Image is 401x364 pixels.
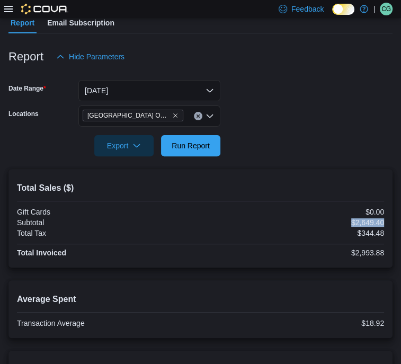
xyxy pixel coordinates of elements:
span: [GEOGRAPHIC_DATA] Outpost [87,110,170,121]
button: Hide Parameters [52,46,129,67]
label: Locations [8,110,39,118]
input: Dark Mode [332,4,354,15]
h3: Report [8,50,43,63]
span: Feedback [291,4,324,14]
button: Open list of options [206,112,214,120]
button: Run Report [161,135,220,156]
div: $2,993.88 [203,248,385,257]
label: Date Range [8,84,46,93]
img: Cova [21,4,68,14]
p: | [373,3,376,15]
span: Run Report [172,140,210,151]
span: Fort York Outpost [83,110,183,121]
div: Total Tax [17,229,199,237]
button: Remove Fort York Outpost from selection in this group [172,112,179,119]
span: Hide Parameters [69,51,124,62]
button: [DATE] [78,80,220,101]
div: Subtotal [17,218,199,227]
h2: Average Spent [17,293,384,306]
div: $18.92 [203,319,385,327]
div: Chloe Guja [380,3,393,15]
div: $344.48 [203,229,385,237]
div: $0.00 [203,208,385,216]
span: Email Subscription [47,12,114,33]
span: CG [381,3,391,15]
div: Gift Cards [17,208,199,216]
h2: Total Sales ($) [17,182,384,194]
button: Export [94,135,154,156]
span: Report [11,12,34,33]
div: $2,649.40 [203,218,385,227]
button: Clear input [194,112,202,120]
span: Export [101,135,147,156]
div: Transaction Average [17,319,199,327]
strong: Total Invoiced [17,248,66,257]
